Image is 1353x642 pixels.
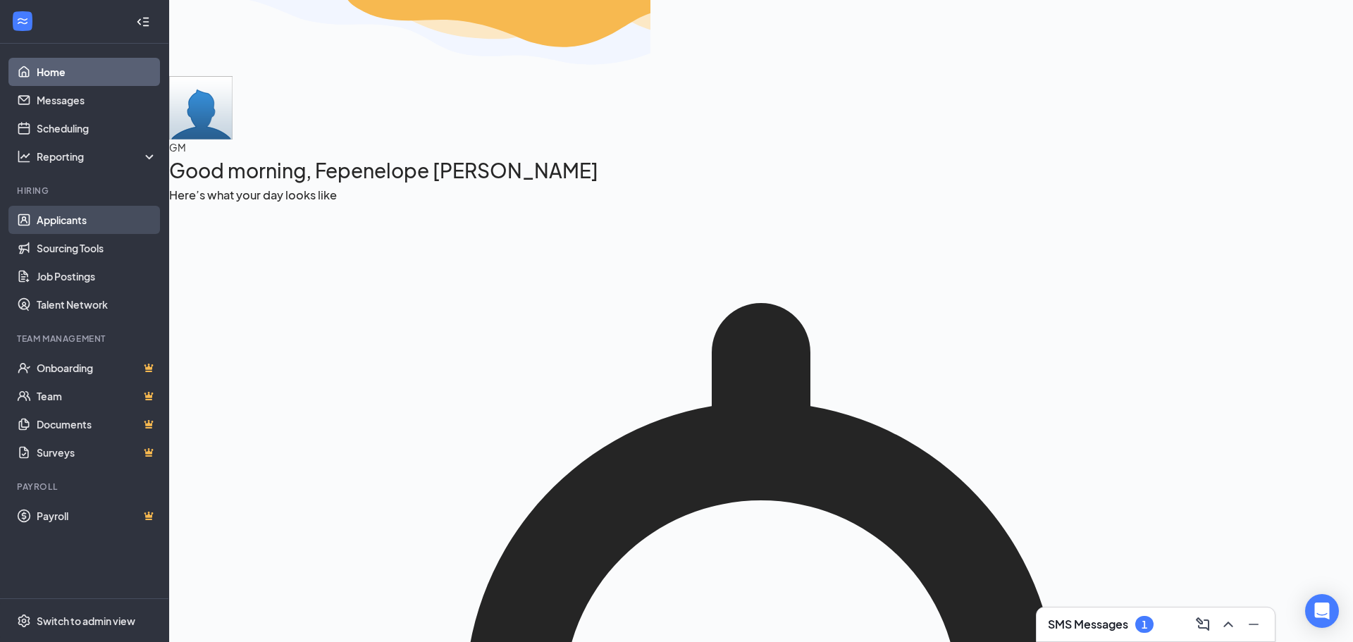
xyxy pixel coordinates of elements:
[1142,619,1147,631] div: 1
[37,58,157,86] a: Home
[169,186,1353,204] h3: Here’s what your day looks like
[17,333,154,345] div: Team Management
[37,114,157,142] a: Scheduling
[37,438,157,467] a: SurveysCrown
[37,410,157,438] a: DocumentsCrown
[169,76,233,140] img: Fepenelope Aponte-Soto
[1305,594,1339,628] div: Open Intercom Messenger
[16,14,30,28] svg: WorkstreamLogo
[17,614,31,628] svg: Settings
[1245,616,1262,633] svg: Minimize
[37,290,157,319] a: Talent Network
[37,614,135,628] div: Switch to admin view
[1190,613,1213,636] button: ComposeMessage
[1048,617,1128,632] h3: SMS Messages
[37,502,157,530] a: PayrollCrown
[1241,613,1264,636] button: Minimize
[1194,616,1211,633] svg: ComposeMessage
[37,206,157,234] a: Applicants
[1216,613,1238,636] button: ChevronUp
[37,149,158,163] div: Reporting
[37,262,157,290] a: Job Postings
[1220,616,1237,633] svg: ChevronUp
[37,354,157,382] a: OnboardingCrown
[17,481,154,493] div: Payroll
[169,140,1353,155] div: GM
[37,86,157,114] a: Messages
[17,149,31,163] svg: Analysis
[37,382,157,410] a: TeamCrown
[169,155,1353,186] h1: Good morning, Fepenelope [PERSON_NAME]
[17,185,154,197] div: Hiring
[37,234,157,262] a: Sourcing Tools
[136,15,150,29] svg: Collapse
